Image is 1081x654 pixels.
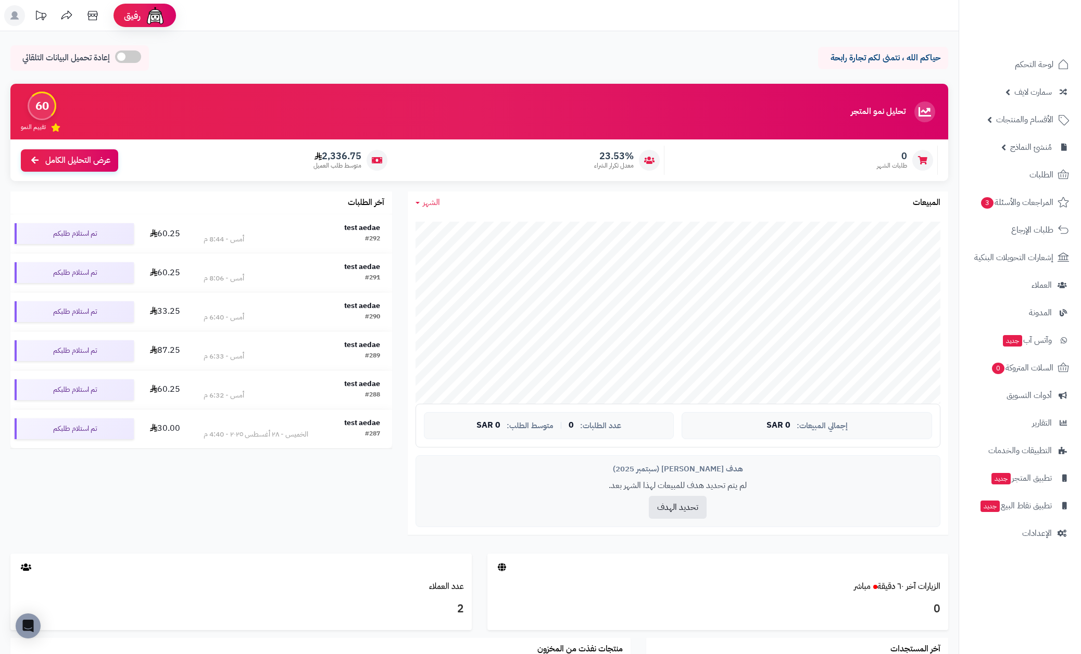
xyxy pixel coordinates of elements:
span: معدل تكرار الشراء [594,161,634,170]
div: أمس - 8:06 م [204,273,244,284]
span: إشعارات التحويلات البنكية [974,250,1053,265]
span: التطبيقات والخدمات [988,443,1052,458]
div: تم استلام طلبكم [15,379,134,400]
h3: المبيعات [913,198,940,208]
span: الإعدادات [1022,526,1052,541]
div: أمس - 6:40 م [204,312,244,323]
a: الطلبات [965,162,1075,187]
span: سمارت لايف [1014,85,1052,99]
a: عدد العملاء [429,580,464,593]
h3: آخر الطلبات [348,198,384,208]
td: 60.25 [138,253,192,292]
span: | [560,421,562,429]
td: 60.25 [138,370,192,409]
span: العملاء [1032,278,1052,292]
a: طلبات الإرجاع [965,217,1075,242]
a: تحديثات المنصة [28,5,54,29]
a: الشهر [416,197,440,209]
span: جديد [991,473,1011,484]
span: رفيق [124,9,141,22]
a: العملاء [965,273,1075,298]
small: مباشر [854,580,871,593]
span: متوسط طلب العميل [313,161,361,170]
img: ai-face.png [145,5,166,26]
span: 0 [877,150,907,162]
a: التطبيقات والخدمات [965,438,1075,463]
span: إعادة تحميل البيانات التلقائي [22,52,110,64]
span: الأقسام والمنتجات [996,112,1053,127]
span: 0 [569,421,574,430]
span: 0 SAR [476,421,500,430]
a: الزيارات آخر ٦٠ دقيقةمباشر [854,580,940,593]
div: #291 [365,273,380,284]
span: جديد [981,501,1000,512]
p: لم يتم تحديد هدف للمبيعات لهذا الشهر بعد. [424,480,932,492]
span: 23.53% [594,150,634,162]
div: هدف [PERSON_NAME] (سبتمبر 2025) [424,464,932,475]
h3: 0 [495,600,941,618]
span: وآتس آب [1002,333,1052,348]
span: التقارير [1032,416,1052,430]
a: المراجعات والأسئلة3 [965,190,1075,215]
div: الخميس - ٢٨ أغسطس ٢٠٢٥ - 4:40 م [204,429,308,440]
span: مُنشئ النماذج [1010,140,1052,155]
span: تطبيق نقاط البيع [979,498,1052,513]
div: تم استلام طلبكم [15,340,134,361]
span: الطلبات [1029,168,1053,182]
a: تطبيق نقاط البيعجديد [965,493,1075,518]
span: تقييم النمو [21,123,46,132]
strong: test aedae [344,300,380,311]
img: logo-2.png [1010,18,1071,40]
span: المدونة [1029,305,1052,320]
span: الشهر [423,196,440,209]
a: لوحة التحكم [965,52,1075,77]
h3: تحليل نمو المتجر [851,107,906,117]
span: 3 [981,197,994,209]
strong: test aedae [344,222,380,233]
span: عرض التحليل الكامل [45,155,110,166]
a: تطبيق المتجرجديد [965,466,1075,491]
div: أمس - 8:44 م [204,234,244,245]
a: وآتس آبجديد [965,328,1075,353]
h3: 2 [18,600,464,618]
button: تحديد الهدف [649,496,707,519]
span: متوسط الطلب: [507,421,554,430]
span: إجمالي المبيعات: [797,421,848,430]
span: السلات المتروكة [991,361,1053,375]
div: Open Intercom Messenger [16,613,41,638]
strong: test aedae [344,261,380,272]
span: أدوات التسويق [1007,388,1052,403]
div: أمس - 6:33 م [204,351,244,362]
td: 30.00 [138,409,192,448]
strong: test aedae [344,378,380,389]
td: 87.25 [138,331,192,370]
div: تم استلام طلبكم [15,301,134,322]
div: #290 [365,312,380,323]
span: 0 SAR [766,421,790,430]
a: المدونة [965,300,1075,325]
span: لوحة التحكم [1015,57,1053,72]
div: تم استلام طلبكم [15,223,134,244]
h3: آخر المستجدات [890,645,940,654]
div: #292 [365,234,380,245]
td: 60.25 [138,214,192,253]
a: السلات المتروكة0 [965,355,1075,380]
span: عدد الطلبات: [580,421,621,430]
a: أدوات التسويق [965,383,1075,408]
span: جديد [1003,335,1022,347]
strong: test aedae [344,417,380,428]
a: عرض التحليل الكامل [21,149,118,172]
span: 2,336.75 [313,150,361,162]
td: 33.25 [138,292,192,331]
span: طلبات الشهر [877,161,907,170]
div: تم استلام طلبكم [15,262,134,283]
div: #287 [365,429,380,440]
h3: منتجات نفذت من المخزون [537,645,623,654]
a: الإعدادات [965,521,1075,546]
p: حياكم الله ، نتمنى لكم تجارة رابحة [826,52,940,64]
span: 0 [991,362,1005,375]
a: إشعارات التحويلات البنكية [965,245,1075,270]
div: #289 [365,351,380,362]
strong: test aedae [344,339,380,350]
div: #288 [365,390,380,401]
